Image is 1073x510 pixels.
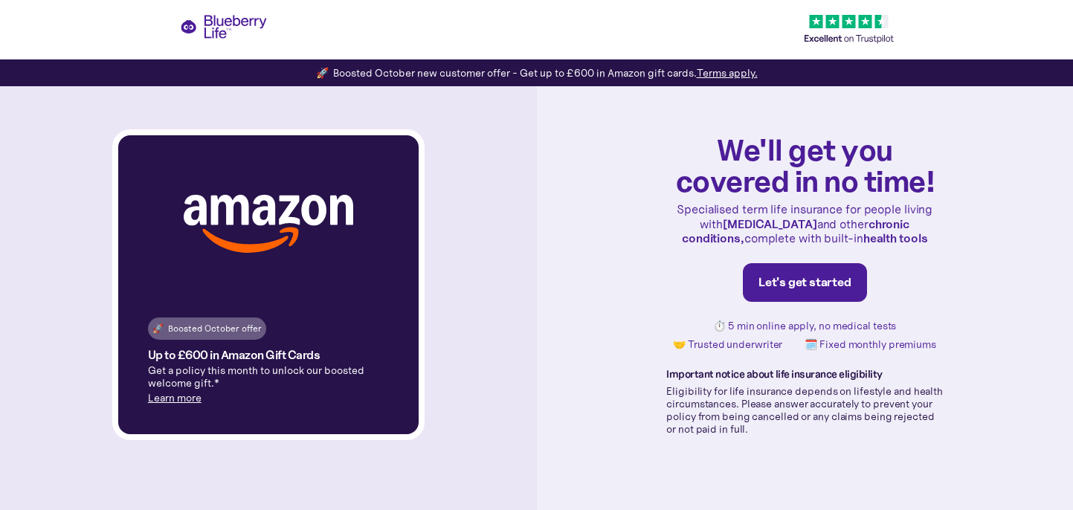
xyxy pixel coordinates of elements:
[723,216,817,231] strong: [MEDICAL_DATA]
[666,385,943,435] p: Eligibility for life insurance depends on lifestyle and health circumstances. Please answer accur...
[316,65,758,80] div: 🚀 Boosted October new customer offer - Get up to £600 in Amazon gift cards.
[743,263,867,302] a: Let's get started
[673,338,782,351] p: 🤝 Trusted underwriter
[697,66,758,80] a: Terms apply.
[666,134,943,196] h1: We'll get you covered in no time!
[148,349,320,361] h4: Up to £600 in Amazon Gift Cards
[666,202,943,245] p: Specialised term life insurance for people living with and other complete with built-in
[758,275,851,290] div: Let's get started
[805,338,936,351] p: 🗓️ Fixed monthly premiums
[148,364,389,390] p: Get a policy this month to unlock our boosted welcome gift.*
[682,216,909,245] strong: chronic conditions,
[152,321,262,336] div: 🚀 Boosted October offer
[666,367,883,381] strong: Important notice about life insurance eligibility
[148,391,202,404] a: Learn more
[863,230,928,245] strong: health tools
[713,320,896,332] p: ⏱️ 5 min online apply, no medical tests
